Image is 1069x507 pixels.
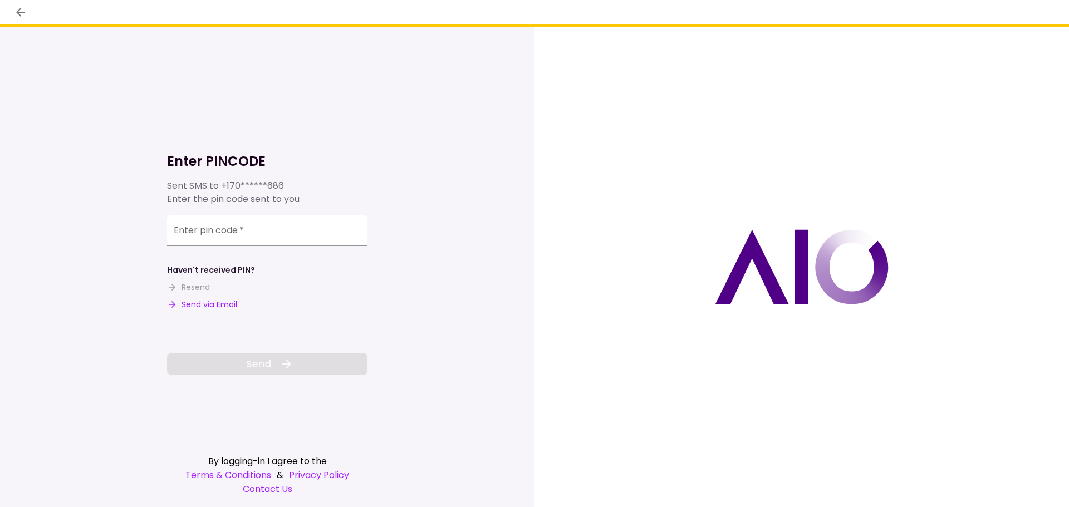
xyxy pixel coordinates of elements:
button: back [11,3,30,22]
a: Privacy Policy [289,468,349,482]
span: Send [246,356,271,371]
div: Sent SMS to Enter the pin code sent to you [167,179,367,206]
img: AIO logo [715,229,889,304]
h1: Enter PINCODE [167,152,367,170]
div: & [167,468,367,482]
button: Send via Email [167,299,237,311]
button: Resend [167,282,210,293]
div: By logging-in I agree to the [167,454,367,468]
div: Haven't received PIN? [167,264,255,276]
button: Send [167,353,367,375]
a: Terms & Conditions [185,468,271,482]
a: Contact Us [167,482,367,496]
